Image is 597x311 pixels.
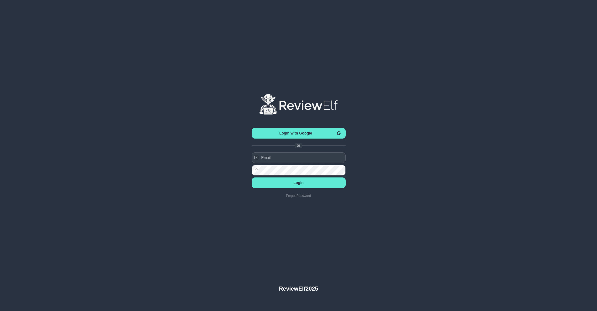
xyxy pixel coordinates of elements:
img: logo [259,93,339,116]
span: Login with Google [257,131,335,135]
span: or [297,143,300,148]
button: Login [252,177,346,188]
a: Forgot Password [252,194,346,198]
span: Login [257,181,341,185]
h4: ReviewElf 2025 [279,285,318,292]
button: Login with Google [252,128,346,139]
input: Email [252,152,346,163]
